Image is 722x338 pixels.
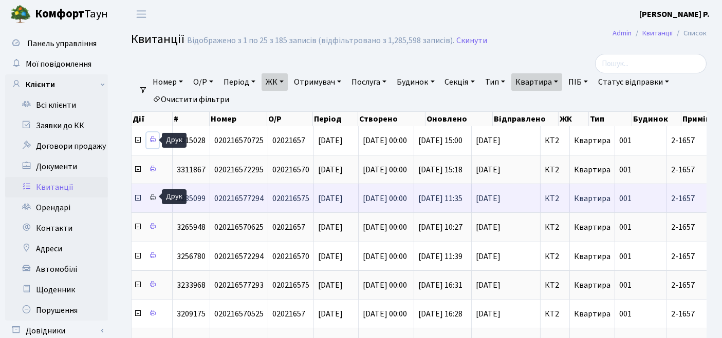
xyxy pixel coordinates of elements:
[267,112,312,126] th: О/Р
[564,73,592,91] a: ПІБ
[511,73,562,91] a: Квартира
[545,194,565,203] span: КТ2
[363,280,407,291] span: [DATE] 00:00
[5,115,108,136] a: Заявки до КК
[393,73,438,91] a: Будинок
[177,135,206,146] span: 3315028
[5,177,108,197] a: Квитанції
[5,238,108,259] a: Адреси
[5,136,108,156] a: Договори продажу
[476,281,536,289] span: [DATE]
[177,193,206,204] span: 3285099
[177,280,206,291] span: 3233968
[214,135,264,146] span: 020216570725
[347,73,391,91] a: Послуга
[5,95,108,115] a: Всі клієнти
[476,166,536,174] span: [DATE]
[214,251,264,262] span: 020216572294
[619,251,632,262] span: 001
[418,308,462,320] span: [DATE] 16:28
[214,308,264,320] span: 020216570525
[418,193,462,204] span: [DATE] 11:35
[481,73,509,91] a: Тип
[574,164,610,175] span: Квартира
[26,58,91,70] span: Мої повідомлення
[545,136,565,145] span: КТ2
[189,73,217,91] a: О/Р
[545,223,565,231] span: КТ2
[132,112,173,126] th: Дії
[574,222,610,233] span: Квартира
[639,9,710,20] b: [PERSON_NAME] Р.
[272,193,309,204] span: 020216575
[5,54,108,74] a: Мої повідомлення
[673,28,707,39] li: Список
[318,308,343,320] span: [DATE]
[5,197,108,218] a: Орендарі
[5,218,108,238] a: Контакти
[574,135,610,146] span: Квартира
[574,280,610,291] span: Квартира
[545,310,565,318] span: КТ2
[363,135,407,146] span: [DATE] 00:00
[318,222,343,233] span: [DATE]
[214,280,264,291] span: 020216577293
[187,36,454,46] div: Відображено з 1 по 25 з 185 записів (відфільтровано з 1,285,598 записів).
[613,28,632,38] a: Admin
[363,251,407,262] span: [DATE] 00:00
[363,193,407,204] span: [DATE] 00:00
[5,280,108,300] a: Щоденник
[642,28,673,38] a: Квитанції
[131,30,184,48] span: Квитанції
[27,38,97,49] span: Панель управління
[418,251,462,262] span: [DATE] 11:39
[177,308,206,320] span: 3209175
[272,280,309,291] span: 020216575
[441,73,479,91] a: Секція
[545,281,565,289] span: КТ2
[456,36,487,46] a: Скинути
[10,4,31,25] img: logo.png
[35,6,108,23] span: Таун
[619,135,632,146] span: 001
[418,164,462,175] span: [DATE] 15:18
[128,6,154,23] button: Переключити навігацію
[545,166,565,174] span: КТ2
[493,112,558,126] th: Відправлено
[5,156,108,177] a: Документи
[425,112,493,126] th: Оновлено
[619,222,632,233] span: 001
[173,112,210,126] th: #
[214,193,264,204] span: 020216577294
[177,251,206,262] span: 3256780
[363,222,407,233] span: [DATE] 00:00
[574,193,610,204] span: Квартира
[272,222,305,233] span: 02021657
[619,193,632,204] span: 001
[418,222,462,233] span: [DATE] 10:27
[476,223,536,231] span: [DATE]
[5,300,108,321] a: Порушення
[476,194,536,203] span: [DATE]
[595,54,707,73] input: Пошук...
[177,222,206,233] span: 3265948
[272,251,309,262] span: 020216570
[619,308,632,320] span: 001
[639,8,710,21] a: [PERSON_NAME] Р.
[363,164,407,175] span: [DATE] 00:00
[597,23,722,44] nav: breadcrumb
[418,135,462,146] span: [DATE] 15:00
[545,252,565,261] span: КТ2
[476,252,536,261] span: [DATE]
[318,251,343,262] span: [DATE]
[5,33,108,54] a: Панель управління
[5,259,108,280] a: Автомобілі
[318,164,343,175] span: [DATE]
[272,164,309,175] span: 020216570
[589,112,632,126] th: Тип
[363,308,407,320] span: [DATE] 00:00
[214,164,264,175] span: 020216572295
[262,73,288,91] a: ЖК
[219,73,260,91] a: Період
[5,74,108,95] a: Клієнти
